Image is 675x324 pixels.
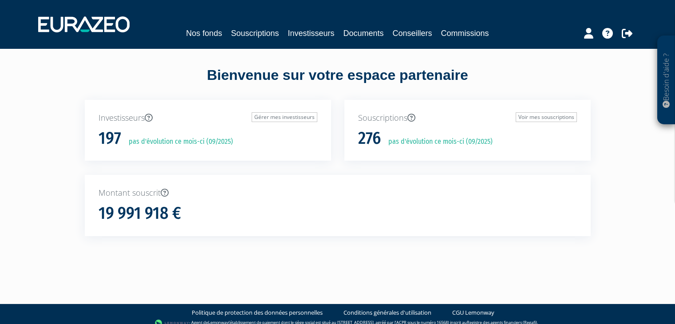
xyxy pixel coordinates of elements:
a: Politique de protection des données personnelles [192,308,323,317]
a: Documents [343,27,384,40]
p: Investisseurs [99,112,317,124]
h1: 197 [99,129,121,148]
p: pas d'évolution ce mois-ci (09/2025) [122,137,233,147]
a: Voir mes souscriptions [516,112,577,122]
a: Conditions générales d'utilisation [343,308,431,317]
a: Gérer mes investisseurs [252,112,317,122]
img: 1732889491-logotype_eurazeo_blanc_rvb.png [38,16,130,32]
p: Montant souscrit [99,187,577,199]
p: Besoin d'aide ? [661,40,671,120]
a: CGU Lemonway [452,308,494,317]
a: Investisseurs [288,27,334,40]
a: Commissions [441,27,489,40]
p: pas d'évolution ce mois-ci (09/2025) [382,137,493,147]
a: Conseillers [393,27,432,40]
div: Bienvenue sur votre espace partenaire [78,65,597,100]
a: Nos fonds [186,27,222,40]
p: Souscriptions [358,112,577,124]
a: Souscriptions [231,27,279,40]
h1: 19 991 918 € [99,204,181,223]
h1: 276 [358,129,381,148]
